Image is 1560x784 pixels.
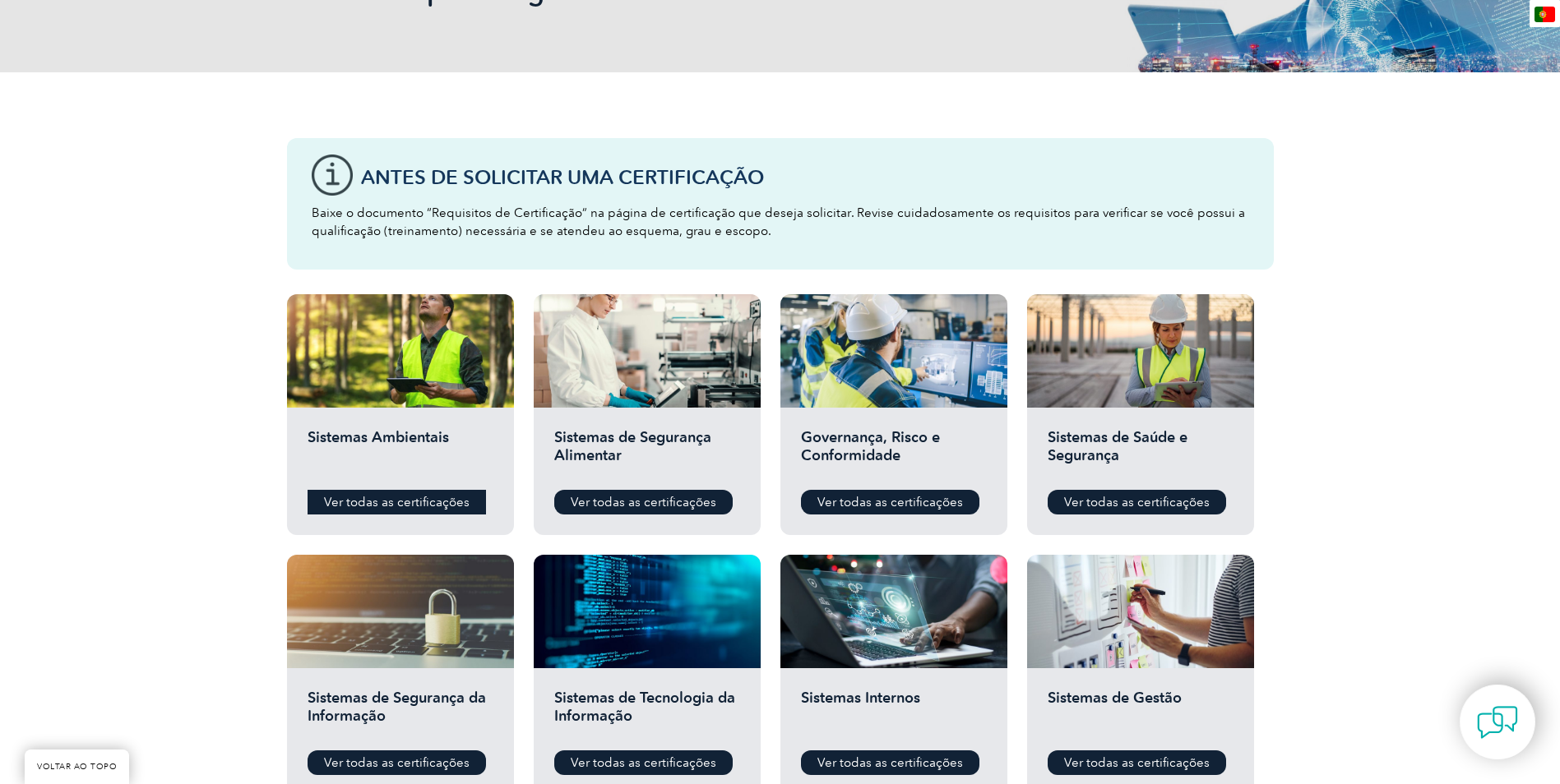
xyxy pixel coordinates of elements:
[361,165,764,189] font: Antes de solicitar uma certificação
[308,689,486,725] font: Sistemas de Segurança da Informação
[554,689,735,725] font: Sistemas de Tecnologia da Informação
[324,495,470,510] font: Ver todas as certificações
[1477,702,1518,743] img: contact-chat.png
[1048,490,1226,514] a: Ver todas as certificações
[817,495,963,510] font: Ver todas as certificações
[554,750,733,775] a: Ver todas as certificações
[817,755,963,770] font: Ver todas as certificações
[308,750,486,775] a: Ver todas as certificações
[1064,495,1210,510] font: Ver todas as certificações
[37,762,117,772] font: VOLTAR AO TOPO
[1064,755,1210,770] font: Ver todas as certificações
[25,749,129,784] a: VOLTAR AO TOPO
[324,755,470,770] font: Ver todas as certificações
[1048,750,1226,775] a: Ver todas as certificações
[801,428,940,464] font: Governança, Risco e Conformidade
[801,750,979,775] a: Ver todas as certificações
[1048,428,1187,464] font: Sistemas de Saúde e Segurança
[801,490,979,514] a: Ver todas as certificações
[308,490,486,514] a: Ver todas as certificações
[571,495,716,510] font: Ver todas as certificações
[571,755,716,770] font: Ver todas as certificações
[554,490,733,514] a: Ver todas as certificações
[308,428,449,446] font: Sistemas Ambientais
[1535,7,1555,22] img: pt
[554,428,711,464] font: Sistemas de Segurança Alimentar
[312,205,1245,238] font: Baixe o documento “Requisitos de Certificação” na página de certificação que deseja solicitar. Re...
[1048,689,1182,707] font: Sistemas de Gestão
[801,689,920,707] font: Sistemas Internos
